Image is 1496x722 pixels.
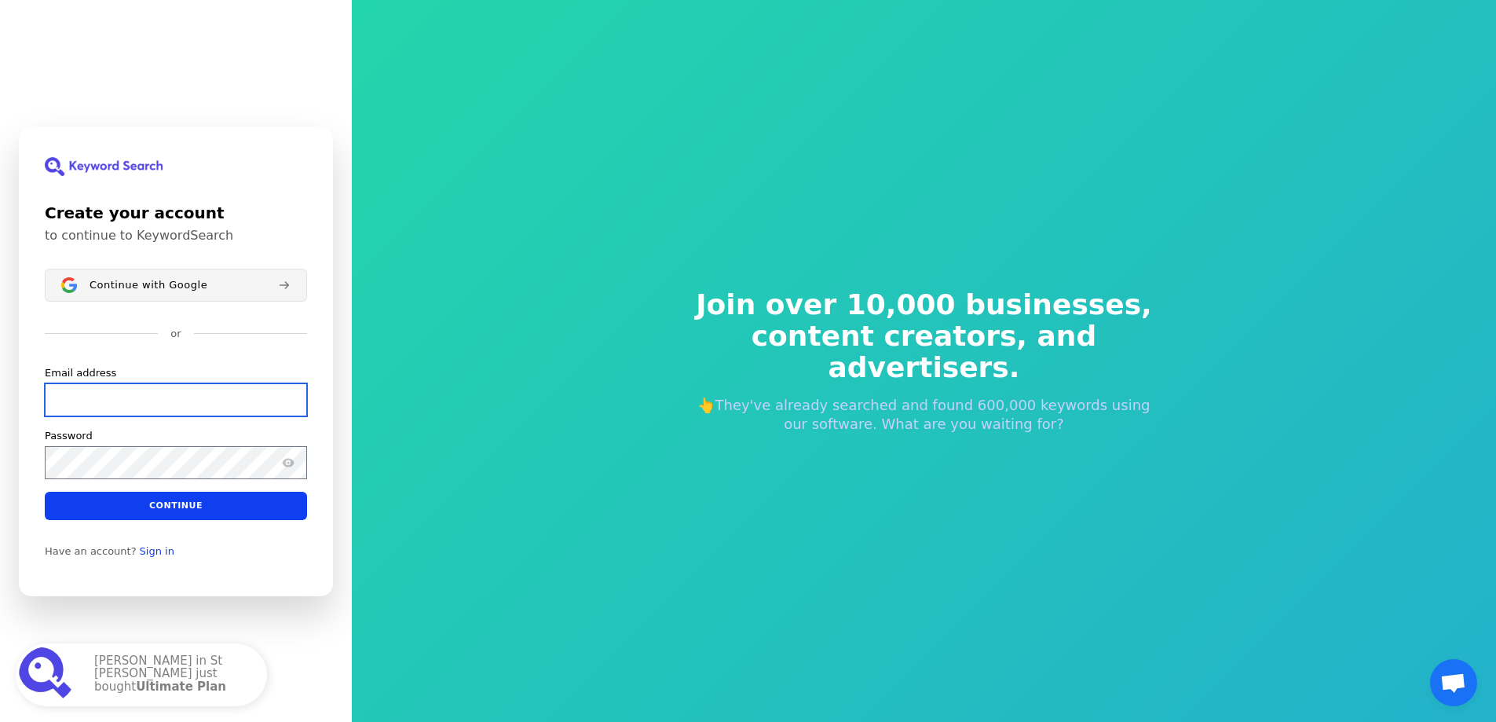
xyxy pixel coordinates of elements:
[136,680,226,694] strong: Ultimate Plan
[61,277,77,293] img: Sign in with Google
[45,228,307,244] p: to continue to KeywordSearch
[45,428,93,442] label: Password
[45,201,307,225] h1: Create your account
[686,289,1163,321] span: Join over 10,000 businesses,
[90,278,207,291] span: Continue with Google
[686,321,1163,383] span: content creators, and advertisers.
[45,365,116,379] label: Email address
[1430,659,1477,706] a: Open chat
[686,396,1163,434] p: 👆They've already searched and found 600,000 keywords using our software. What are you waiting for?
[45,491,307,519] button: Continue
[170,327,181,341] p: or
[45,157,163,176] img: KeywordSearch
[19,647,75,703] img: Ultimate Plan
[45,269,307,302] button: Sign in with GoogleContinue with Google
[279,453,298,471] button: Show password
[140,544,174,557] a: Sign in
[45,544,137,557] span: Have an account?
[94,654,251,696] p: [PERSON_NAME] in St [PERSON_NAME] just bought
